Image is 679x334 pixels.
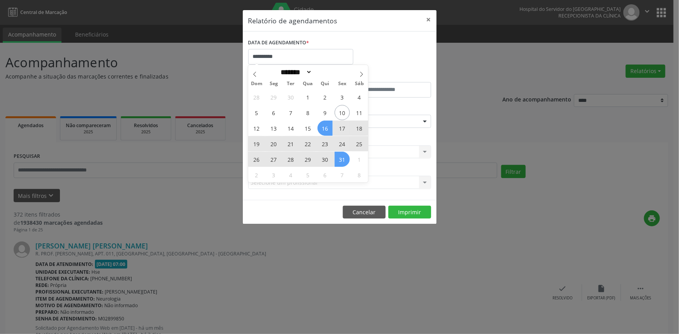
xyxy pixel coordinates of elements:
[352,105,367,120] span: Outubro 11, 2025
[335,121,350,136] span: Outubro 17, 2025
[318,152,333,167] span: Outubro 30, 2025
[318,89,333,105] span: Outubro 2, 2025
[249,89,264,105] span: Setembro 28, 2025
[312,68,338,76] input: Year
[248,16,337,26] h5: Relatório de agendamentos
[343,206,386,219] button: Cancelar
[352,121,367,136] span: Outubro 18, 2025
[421,10,437,29] button: Close
[300,121,316,136] span: Outubro 15, 2025
[352,152,367,167] span: Novembro 1, 2025
[318,136,333,151] span: Outubro 23, 2025
[318,105,333,120] span: Outubro 9, 2025
[283,152,298,167] span: Outubro 28, 2025
[352,136,367,151] span: Outubro 25, 2025
[249,121,264,136] span: Outubro 12, 2025
[335,152,350,167] span: Outubro 31, 2025
[249,136,264,151] span: Outubro 19, 2025
[300,81,317,86] span: Qua
[300,105,316,120] span: Outubro 8, 2025
[283,105,298,120] span: Outubro 7, 2025
[300,167,316,182] span: Novembro 5, 2025
[300,152,316,167] span: Outubro 29, 2025
[335,89,350,105] span: Outubro 3, 2025
[300,89,316,105] span: Outubro 1, 2025
[248,37,309,49] label: DATA DE AGENDAMENTO
[283,136,298,151] span: Outubro 21, 2025
[282,81,300,86] span: Ter
[248,81,265,86] span: Dom
[283,167,298,182] span: Novembro 4, 2025
[351,81,368,86] span: Sáb
[266,89,281,105] span: Setembro 29, 2025
[266,167,281,182] span: Novembro 3, 2025
[342,70,431,82] label: ATÉ
[318,167,333,182] span: Novembro 6, 2025
[249,167,264,182] span: Novembro 2, 2025
[335,136,350,151] span: Outubro 24, 2025
[266,152,281,167] span: Outubro 27, 2025
[318,121,333,136] span: Outubro 16, 2025
[266,121,281,136] span: Outubro 13, 2025
[335,167,350,182] span: Novembro 7, 2025
[283,121,298,136] span: Outubro 14, 2025
[388,206,431,219] button: Imprimir
[283,89,298,105] span: Setembro 30, 2025
[249,105,264,120] span: Outubro 5, 2025
[334,81,351,86] span: Sex
[265,81,282,86] span: Seg
[317,81,334,86] span: Qui
[266,105,281,120] span: Outubro 6, 2025
[278,68,312,76] select: Month
[352,89,367,105] span: Outubro 4, 2025
[266,136,281,151] span: Outubro 20, 2025
[352,167,367,182] span: Novembro 8, 2025
[249,152,264,167] span: Outubro 26, 2025
[335,105,350,120] span: Outubro 10, 2025
[300,136,316,151] span: Outubro 22, 2025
